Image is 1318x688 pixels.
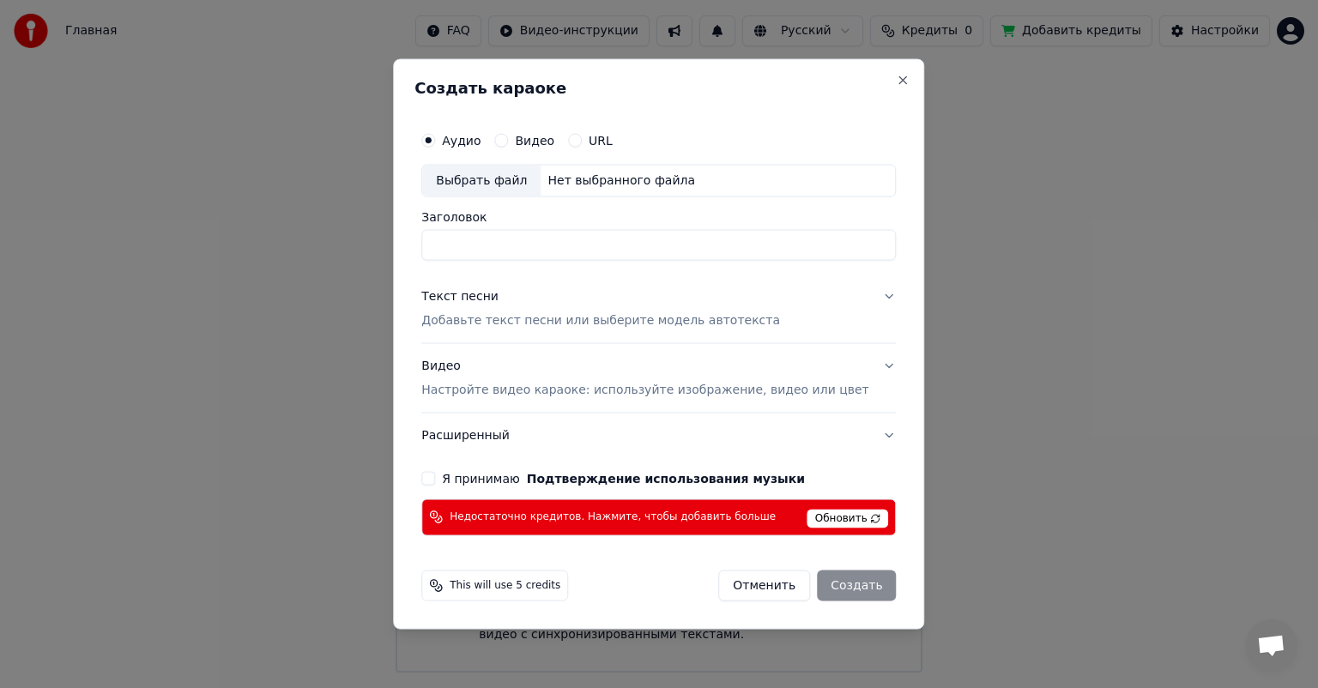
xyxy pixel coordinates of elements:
label: Аудио [442,135,481,147]
label: URL [589,135,613,147]
button: Расширенный [421,413,896,457]
p: Добавьте текст песни или выберите модель автотекста [421,312,780,329]
div: Выбрать файл [422,166,541,196]
p: Настройте видео караоке: используйте изображение, видео или цвет [421,381,868,398]
span: Недостаточно кредитов. Нажмите, чтобы добавить больше [450,510,776,524]
div: Нет выбранного файла [541,172,702,190]
button: Текст песниДобавьте текст песни или выберите модель автотекста [421,275,896,343]
button: Я принимаю [527,472,805,484]
button: ВидеоНастройте видео караоке: используйте изображение, видео или цвет [421,344,896,413]
label: Заголовок [421,211,896,223]
span: Обновить [807,509,889,528]
label: Я принимаю [442,472,805,484]
div: Видео [421,358,868,399]
label: Видео [515,135,554,147]
span: This will use 5 credits [450,578,560,592]
h2: Создать караоке [414,81,903,96]
button: Отменить [718,570,810,600]
div: Текст песни [421,288,499,305]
